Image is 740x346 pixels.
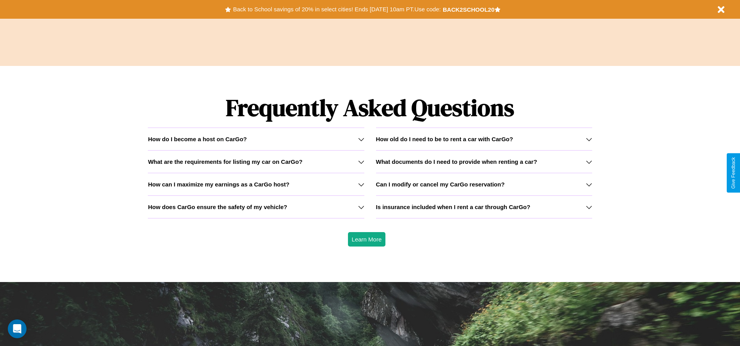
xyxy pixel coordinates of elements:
[376,204,531,210] h3: Is insurance included when I rent a car through CarGo?
[148,181,289,188] h3: How can I maximize my earnings as a CarGo host?
[148,158,302,165] h3: What are the requirements for listing my car on CarGo?
[376,158,537,165] h3: What documents do I need to provide when renting a car?
[8,319,27,338] div: Open Intercom Messenger
[376,136,513,142] h3: How old do I need to be to rent a car with CarGo?
[231,4,442,15] button: Back to School savings of 20% in select cities! Ends [DATE] 10am PT.Use code:
[376,181,505,188] h3: Can I modify or cancel my CarGo reservation?
[443,6,495,13] b: BACK2SCHOOL20
[148,136,247,142] h3: How do I become a host on CarGo?
[148,204,287,210] h3: How does CarGo ensure the safety of my vehicle?
[731,157,736,189] div: Give Feedback
[348,232,386,247] button: Learn More
[148,88,592,128] h1: Frequently Asked Questions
